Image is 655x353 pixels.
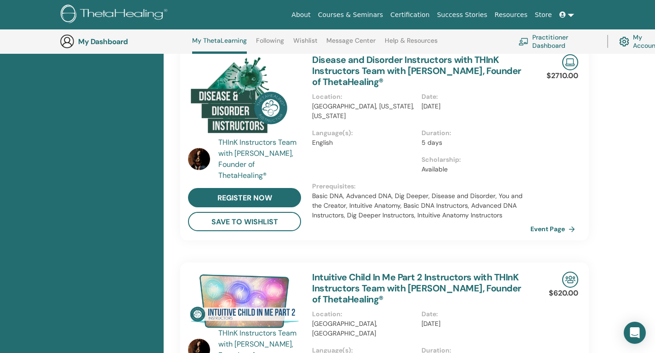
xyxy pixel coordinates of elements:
a: Help & Resources [385,37,438,51]
p: Location : [312,92,416,102]
img: generic-user-icon.jpg [60,34,74,49]
a: Store [531,6,556,23]
a: Courses & Seminars [314,6,387,23]
img: default.jpg [188,148,210,170]
div: Open Intercom Messenger [624,322,646,344]
p: [DATE] [421,319,525,329]
a: Intuitive Child In Me Part 2 Instructors with THInK Instructors Team with [PERSON_NAME], Founder ... [312,271,521,305]
p: Available [421,165,525,174]
a: About [288,6,314,23]
a: Disease and Disorder Instructors with THInK Instructors Team with [PERSON_NAME], Founder of Theta... [312,54,521,88]
p: [GEOGRAPHIC_DATA], [GEOGRAPHIC_DATA] [312,319,416,338]
p: Duration : [421,128,525,138]
a: Event Page [530,222,579,236]
a: My ThetaLearning [192,37,247,54]
p: Prerequisites : [312,182,530,191]
img: chalkboard-teacher.svg [518,38,529,45]
a: Following [256,37,284,51]
img: Intuitive Child In Me Part 2 Instructors [188,272,301,330]
p: $2710.00 [547,70,578,81]
p: 5 days [421,138,525,148]
p: English [312,138,416,148]
img: Disease and Disorder Instructors [188,54,301,140]
a: Practitioner Dashboard [518,31,596,51]
p: Location : [312,309,416,319]
a: THInK Instructors Team with [PERSON_NAME], Founder of ThetaHealing® [218,137,303,181]
button: save to wishlist [188,212,301,231]
img: cog.svg [619,34,629,49]
img: Live Online Seminar [562,54,578,70]
p: Date : [421,92,525,102]
a: Certification [387,6,433,23]
a: Wishlist [293,37,318,51]
h3: My Dashboard [78,37,170,46]
p: [GEOGRAPHIC_DATA], [US_STATE], [US_STATE] [312,102,416,121]
p: Language(s) : [312,128,416,138]
p: Date : [421,309,525,319]
a: Resources [491,6,531,23]
p: [DATE] [421,102,525,111]
a: register now [188,188,301,207]
p: $620.00 [549,288,578,299]
p: Scholarship : [421,155,525,165]
span: register now [217,193,272,203]
img: In-Person Seminar [562,272,578,288]
a: Message Center [326,37,376,51]
a: Success Stories [433,6,491,23]
p: Basic DNA, Advanced DNA, Dig Deeper, Disease and Disorder, You and the Creator, Intuitive Anatomy... [312,191,530,220]
img: logo.png [61,5,171,25]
